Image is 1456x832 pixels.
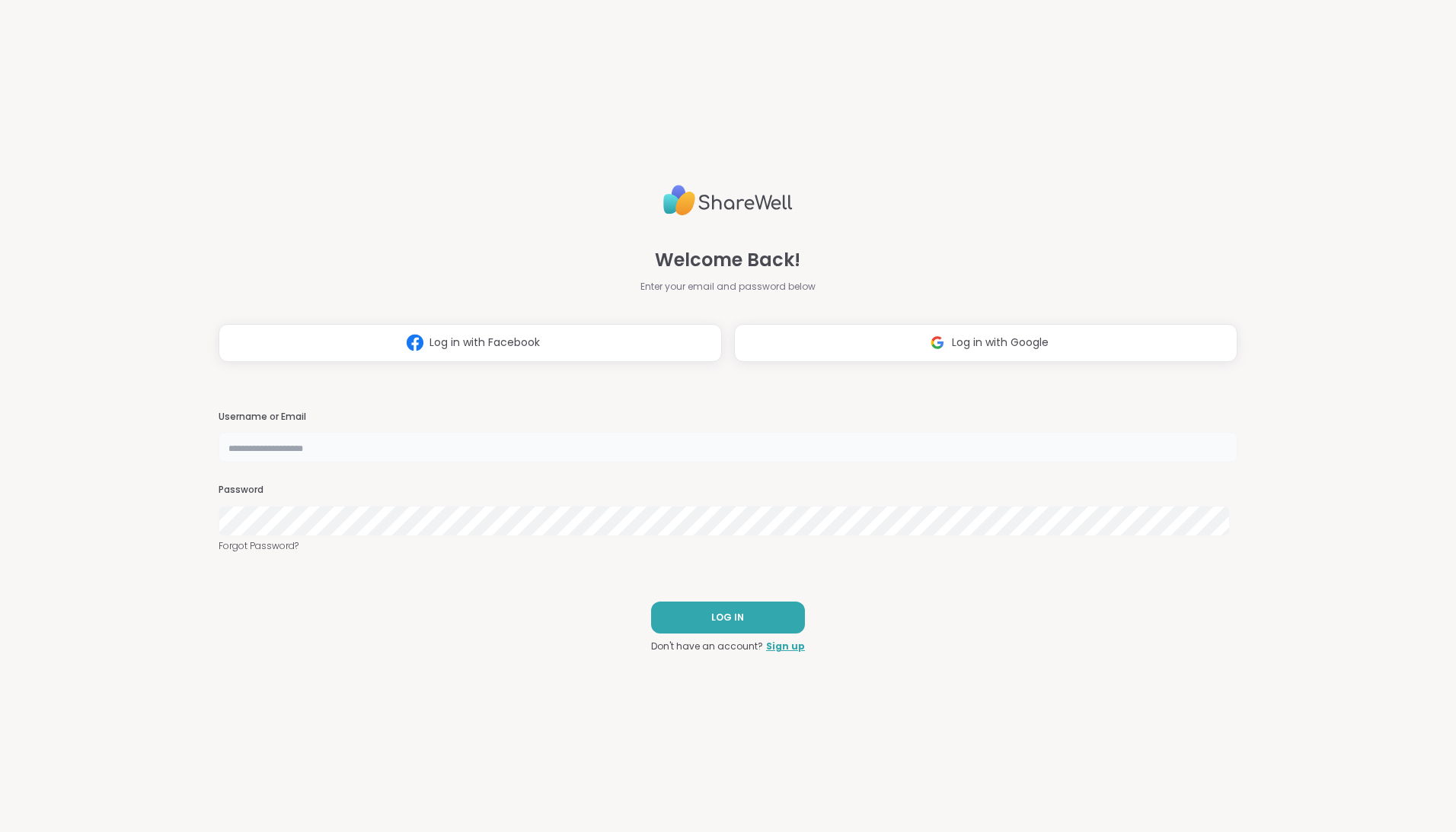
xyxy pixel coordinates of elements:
img: ShareWell Logo [663,179,793,222]
img: ShareWell Logomark [923,329,952,357]
button: Log in with Facebook [219,324,722,362]
h3: Username or Email [219,411,1237,424]
span: Don't have an account? [651,640,763,653]
button: Log in with Google [734,324,1237,362]
a: Sign up [766,640,805,653]
span: Welcome Back! [655,246,800,274]
span: LOG IN [711,611,744,624]
span: Log in with Google [952,335,1049,351]
span: Enter your email and password below [640,280,816,294]
span: Log in with Facebook [429,335,540,351]
h3: Password [219,484,1237,497]
a: Forgot Password? [219,539,1237,553]
button: LOG IN [651,602,805,634]
img: ShareWell Logomark [401,329,429,357]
